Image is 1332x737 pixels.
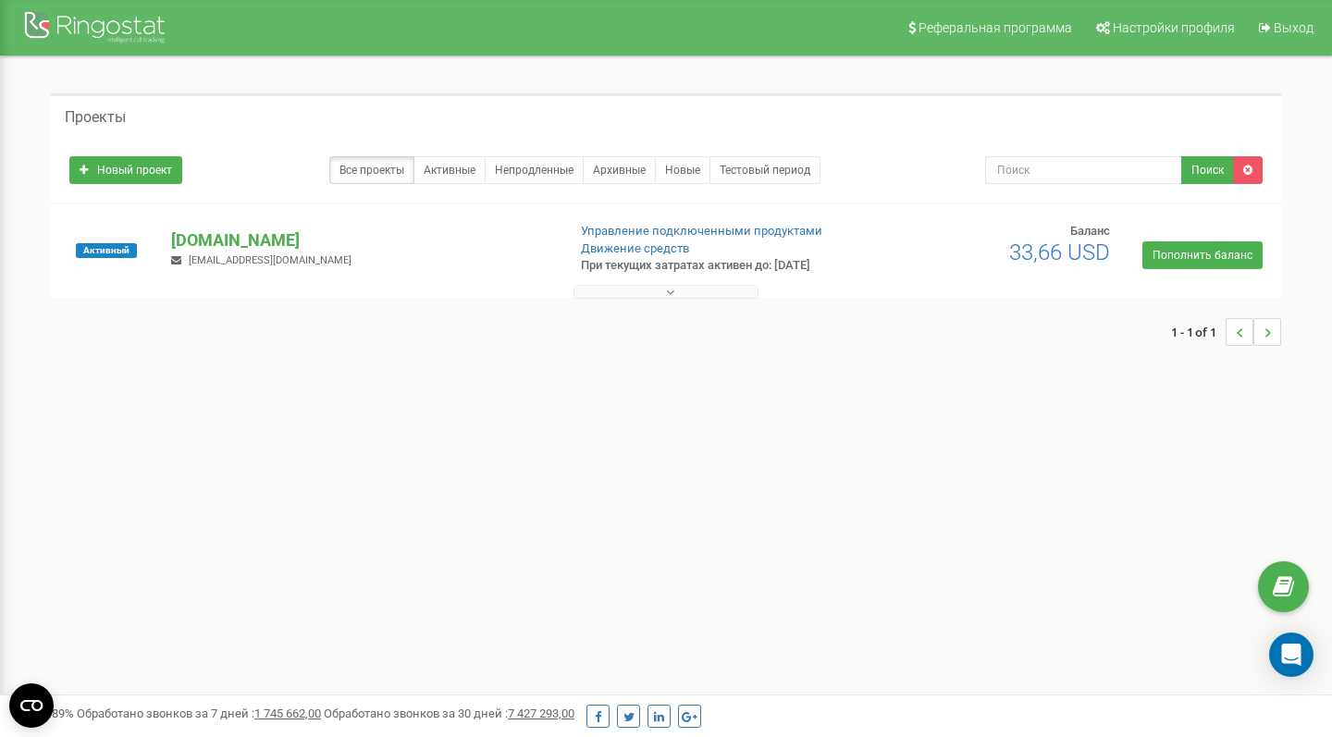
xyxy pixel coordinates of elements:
span: [EMAIL_ADDRESS][DOMAIN_NAME] [189,254,351,266]
p: [DOMAIN_NAME] [171,228,550,252]
a: Движение средств [581,241,689,255]
span: Обработано звонков за 7 дней : [77,706,321,720]
span: Реферальная программа [919,20,1072,35]
p: При текущих затратах активен до: [DATE] [581,257,858,275]
nav: ... [1171,300,1281,364]
a: Все проекты [329,156,414,184]
span: Выход [1274,20,1313,35]
button: Поиск [1181,156,1234,184]
span: 1 - 1 of 1 [1171,318,1226,346]
span: Активный [76,243,137,258]
u: 7 427 293,00 [508,706,574,720]
button: Open CMP widget [9,683,54,728]
span: 33,66 USD [1009,240,1110,265]
span: Настройки профиля [1113,20,1235,35]
h5: Проекты [65,109,126,126]
div: Open Intercom Messenger [1269,633,1313,677]
a: Активные [413,156,486,184]
a: Тестовый период [709,156,820,184]
a: Архивные [583,156,656,184]
span: Баланс [1070,224,1110,238]
a: Непродленные [485,156,584,184]
a: Новые [655,156,710,184]
a: Управление подключенными продуктами [581,224,822,238]
a: Пополнить баланс [1142,241,1263,269]
a: Новый проект [69,156,182,184]
input: Поиск [985,156,1182,184]
u: 1 745 662,00 [254,706,321,720]
span: Обработано звонков за 30 дней : [324,706,574,720]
